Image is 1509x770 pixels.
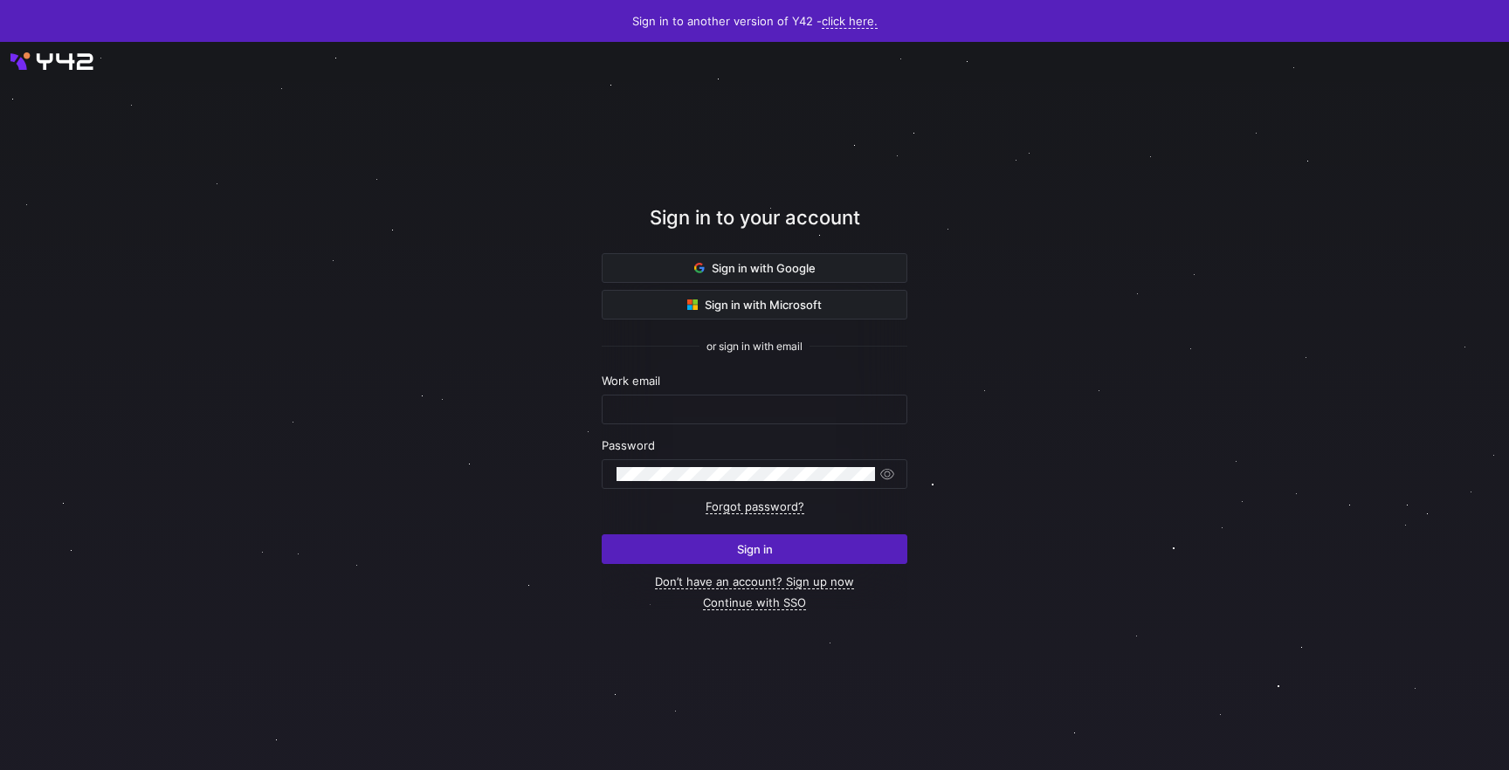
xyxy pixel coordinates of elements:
[694,261,816,275] span: Sign in with Google
[687,298,822,312] span: Sign in with Microsoft
[703,595,806,610] a: Continue with SSO
[737,542,773,556] span: Sign in
[655,574,854,589] a: Don’t have an account? Sign up now
[602,438,655,452] span: Password
[822,14,878,29] a: click here.
[602,203,907,253] div: Sign in to your account
[706,499,804,514] a: Forgot password?
[706,340,803,353] span: or sign in with email
[602,290,907,320] button: Sign in with Microsoft
[602,253,907,283] button: Sign in with Google
[602,374,660,388] span: Work email
[602,534,907,564] button: Sign in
